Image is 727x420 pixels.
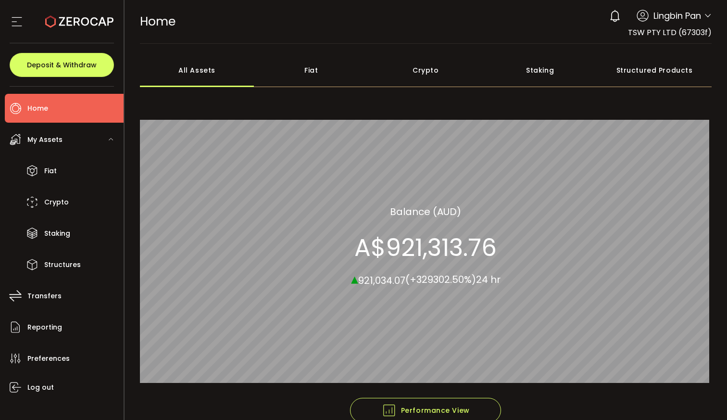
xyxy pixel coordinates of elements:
span: Crypto [44,195,69,209]
span: Preferences [27,352,70,366]
span: Home [140,13,175,30]
span: Lingbin Pan [653,9,701,22]
div: Fiat [254,53,368,87]
span: ▴ [351,268,358,289]
span: 24 hr [476,273,501,286]
span: 921,034.07 [358,273,405,287]
div: Crypto [368,53,483,87]
span: Home [27,102,48,115]
div: Staking [483,53,597,87]
span: Structures [44,258,81,272]
section: A$921,313.76 [354,233,497,262]
span: Log out [27,381,54,395]
span: TSW PTY LTD (67303f) [628,27,712,38]
span: Reporting [27,320,62,334]
span: Deposit & Withdraw [27,62,97,68]
div: Structured Products [597,53,712,87]
span: Fiat [44,164,57,178]
span: My Assets [27,133,63,147]
span: Performance View [382,403,470,418]
iframe: Chat Widget [613,316,727,420]
div: All Assets [140,53,254,87]
span: Transfers [27,289,62,303]
span: (+329302.50%) [405,273,476,286]
section: Balance (AUD) [390,204,461,218]
button: Deposit & Withdraw [10,53,114,77]
span: Staking [44,227,70,241]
